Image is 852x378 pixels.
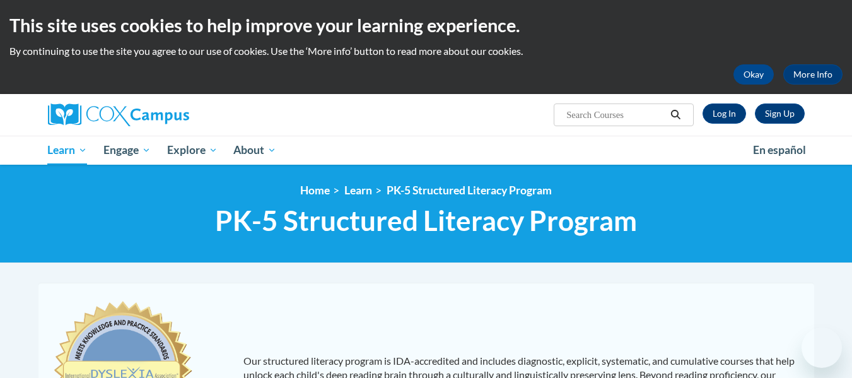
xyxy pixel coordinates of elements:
[745,137,814,163] a: En español
[753,143,806,157] span: En español
[733,64,774,85] button: Okay
[103,143,151,158] span: Engage
[167,143,218,158] span: Explore
[755,103,805,124] a: Register
[300,184,330,197] a: Home
[225,136,284,165] a: About
[344,184,372,197] a: Learn
[159,136,226,165] a: Explore
[783,64,843,85] a: More Info
[47,143,87,158] span: Learn
[48,103,189,126] img: Cox Campus
[703,103,746,124] a: Log In
[387,184,552,197] a: PK-5 Structured Literacy Program
[9,44,843,58] p: By continuing to use the site you agree to our use of cookies. Use the ‘More info’ button to read...
[215,204,637,237] span: PK-5 Structured Literacy Program
[40,136,96,165] a: Learn
[48,103,288,126] a: Cox Campus
[233,143,276,158] span: About
[29,136,824,165] div: Main menu
[565,107,666,122] input: Search Courses
[666,107,685,122] button: Search
[802,328,842,368] iframe: Button to launch messaging window
[9,13,843,38] h2: This site uses cookies to help improve your learning experience.
[95,136,159,165] a: Engage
